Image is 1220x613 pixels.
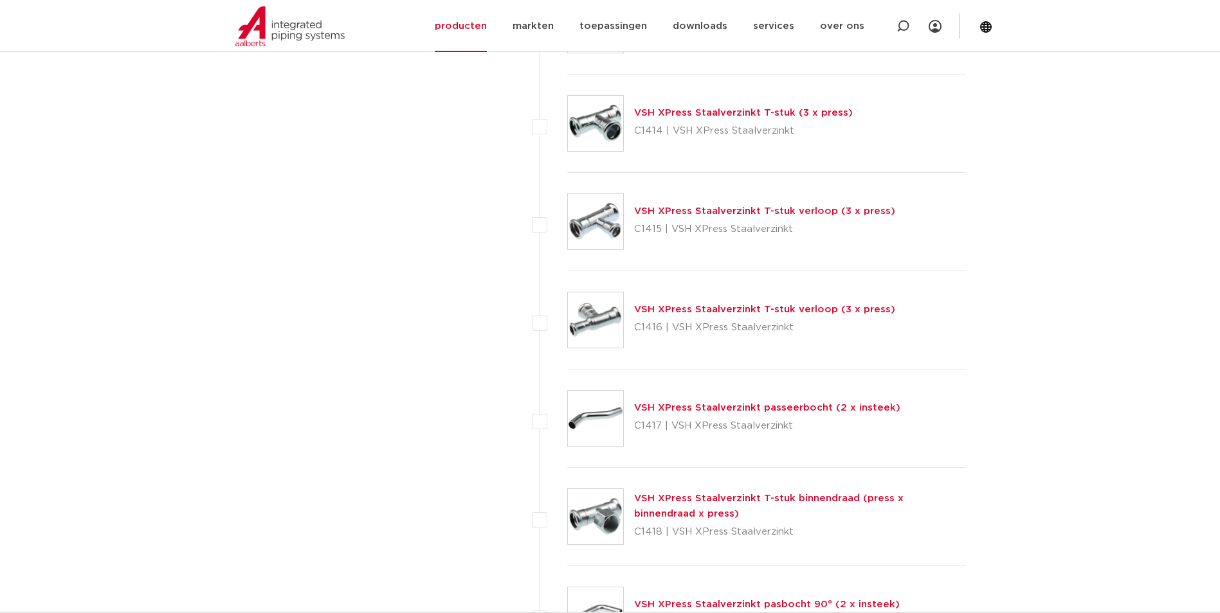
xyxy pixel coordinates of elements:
[634,121,853,141] p: C1414 | VSH XPress Staalverzinkt
[568,489,623,544] img: Thumbnail for VSH XPress Staalverzinkt T-stuk binnendraad (press x binnendraad x press)
[568,391,623,446] img: Thumbnail for VSH XPress Staalverzinkt passeerbocht (2 x insteek)
[568,292,623,348] img: Thumbnail for VSH XPress Staalverzinkt T-stuk verloop (3 x press)
[634,206,895,216] a: VSH XPress Staalverzinkt T-stuk verloop (3 x press)
[634,403,900,413] a: VSH XPress Staalverzinkt passeerbocht (2 x insteek)
[568,194,623,249] img: Thumbnail for VSH XPress Staalverzinkt T-stuk verloop (3 x press)
[568,96,623,151] img: Thumbnail for VSH XPress Staalverzinkt T-stuk (3 x press)
[634,522,967,542] p: C1418 | VSH XPress Staalverzinkt
[634,219,895,240] p: C1415 | VSH XPress Staalverzinkt
[634,416,900,436] p: C1417 | VSH XPress Staalverzinkt
[634,108,853,118] a: VSH XPress Staalverzinkt T-stuk (3 x press)
[634,305,895,314] a: VSH XPress Staalverzinkt T-stuk verloop (3 x press)
[634,493,904,519] a: VSH XPress Staalverzinkt T-stuk binnendraad (press x binnendraad x press)
[634,600,900,609] a: VSH XPress Staalverzinkt pasbocht 90° (2 x insteek)
[634,317,895,338] p: C1416 | VSH XPress Staalverzinkt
